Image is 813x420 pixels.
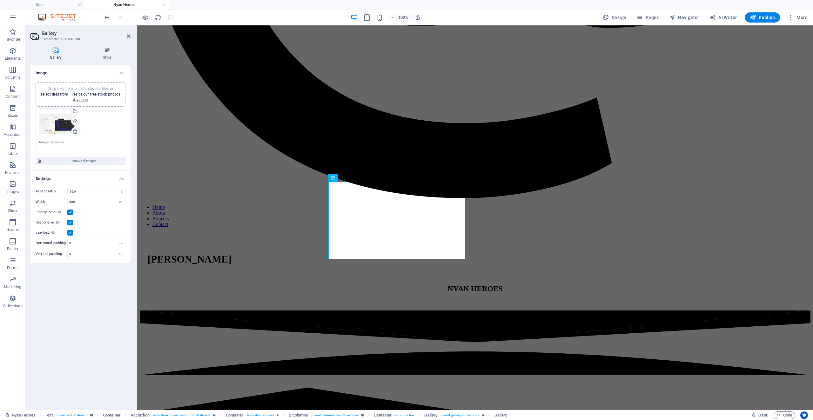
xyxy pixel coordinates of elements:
h4: Gallery [30,47,84,60]
span: Click to select. Double-click to edit [424,411,437,419]
p: Boxes [8,113,18,118]
p: Columns [5,75,21,80]
span: Remove all images [43,157,124,165]
span: Design [603,14,627,21]
div: Design (Ctrl+Alt+Y) [600,12,629,23]
i: This element is a customizable preset [213,413,216,417]
span: Click to select. Double-click to edit [103,411,121,419]
span: . accordion-content [246,411,274,419]
button: Navigator [667,12,702,23]
h4: Settings [30,171,131,183]
p: Marketing [4,284,21,290]
button: Remove all images [36,157,125,165]
span: AI Writer [709,14,737,21]
span: : [763,413,764,417]
label: Lazyload [36,229,67,237]
p: Images [6,189,19,194]
p: Footer [7,246,18,251]
h4: Nyan Heroes [84,1,169,8]
button: AI Writer [707,12,740,23]
span: More [788,14,808,21]
h4: Image [30,65,131,77]
span: 00 00 [758,411,768,419]
p: Collections [3,303,22,309]
span: . preset-columns-two-v2-samples [311,411,359,419]
i: On resize automatically adjust zoom level to fit chosen device. [415,15,420,20]
span: Click to select. Double-click to edit [289,411,308,419]
label: Vertical padding [36,252,67,256]
span: Navigator [669,14,699,21]
p: Forms [7,265,18,270]
label: Responsive [36,219,67,226]
span: . preset-text-v2-default [56,411,88,419]
i: This element is a customizable preset [482,413,485,417]
span: Click to select. Double-click to edit [494,411,507,419]
label: Aspect ratio [36,188,67,195]
a: select files from Files or our free stock photos & videos [41,92,120,102]
div: px [116,250,125,258]
span: Click to select. Double-click to edit [226,411,244,419]
button: Publish [745,12,780,23]
img: Editor Logo [37,14,84,21]
span: Click to select. Double-click to edit [45,411,53,419]
button: Code [774,411,795,419]
p: Favorites [4,37,21,42]
h6: Session time [752,411,769,419]
p: Features [5,170,20,175]
button: Pages [634,12,661,23]
label: Width [36,200,67,203]
span: . preset-gallery-v3-captions [440,411,479,419]
span: . columns-box [394,411,414,419]
span: Drag files here, click to choose files or [41,86,120,102]
h6: 100% [398,14,408,21]
button: reload [154,14,162,21]
span: Publish [750,14,775,21]
div: px [116,239,125,247]
button: Usercentrics [800,411,808,419]
label: Horizontal padding [36,241,67,245]
span: Pages [636,14,659,21]
i: Element contains an animation [276,413,279,417]
i: This element is a customizable preset [90,413,93,417]
button: Design [600,12,629,23]
span: Accordion [131,411,150,419]
p: Accordion [4,132,22,137]
button: More [785,12,810,23]
p: Content [6,94,20,99]
span: Click to select. Double-click to edit [374,411,392,419]
label: Enlarge on click [36,209,67,216]
nav: breadcrumb [45,411,507,419]
p: Tables [7,151,18,156]
h3: Element #ed-1012038280 [42,36,118,42]
p: Header [6,227,19,232]
h4: Style [84,47,131,60]
span: Code [776,411,792,419]
button: undo [103,14,111,21]
a: Click to cancel selection. Double-click to open Pages [5,411,36,419]
p: Slider [8,208,18,213]
i: This element is a customizable preset [361,413,364,417]
div: camera_graph-y4jkbPEGW6LccL8O0vc-KA.jpg [39,112,76,137]
h2: Gallery [42,30,131,36]
p: Elements [5,56,21,61]
button: 100% [389,14,411,21]
span: . accordion .preset-accordion-v3-default [152,411,211,419]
